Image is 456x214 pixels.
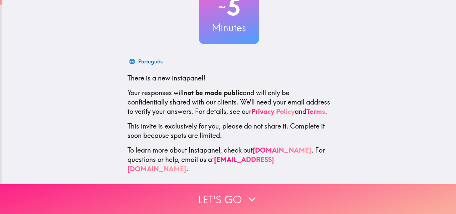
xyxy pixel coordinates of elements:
[128,122,330,140] p: This invite is exclusively for you, please do not share it. Complete it soon because spots are li...
[128,55,165,68] button: Português
[128,155,274,173] a: [EMAIL_ADDRESS][DOMAIN_NAME]
[184,88,243,97] b: not be made public
[251,107,295,116] a: Privacy Policy
[306,107,325,116] a: Terms
[128,74,205,82] span: There is a new instapanel!
[128,146,330,174] p: To learn more about Instapanel, check out . For questions or help, email us at .
[128,88,330,116] p: Your responses will and will only be confidentially shared with our clients. We'll need your emai...
[253,146,311,154] a: [DOMAIN_NAME]
[199,21,259,35] h3: Minutes
[138,57,163,66] div: Português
